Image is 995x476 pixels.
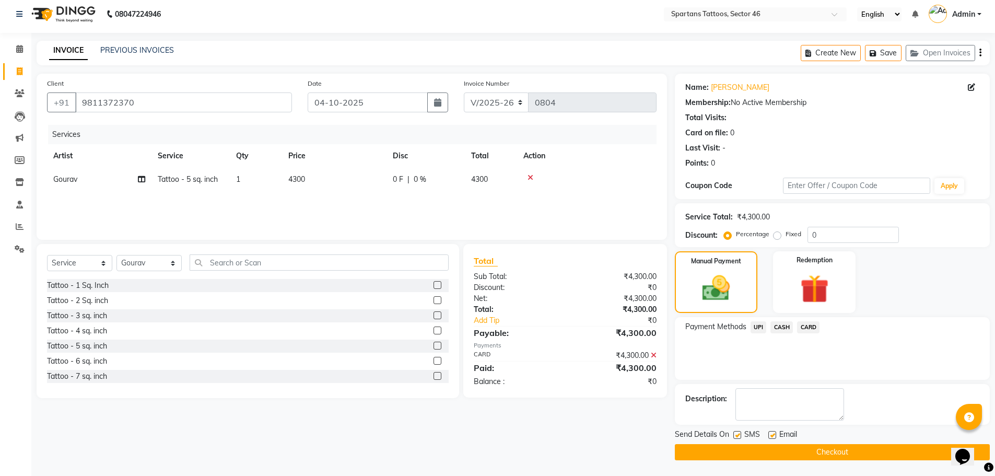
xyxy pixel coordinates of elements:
div: Name: [685,82,709,93]
div: No Active Membership [685,97,979,108]
div: ₹0 [565,282,664,293]
span: 4300 [288,175,305,184]
div: Discount: [466,282,565,293]
span: CASH [770,321,793,333]
div: 0 [730,127,734,138]
div: Discount: [685,230,718,241]
label: Manual Payment [691,257,741,266]
div: Description: [685,393,727,404]
div: Tattoo - 2 Sq. inch [47,295,108,306]
div: ₹4,300.00 [565,271,664,282]
div: Tattoo - 1 Sq. Inch [47,280,109,291]
div: ₹4,300.00 [737,212,770,223]
div: Tattoo - 3 sq. inch [47,310,107,321]
div: Sub Total: [466,271,565,282]
a: INVOICE [49,41,88,60]
span: Tattoo - 5 sq. inch [158,175,218,184]
button: Create New [801,45,861,61]
div: ₹4,300.00 [565,327,664,339]
th: Price [282,144,387,168]
span: 1 [236,175,240,184]
div: Total Visits: [685,112,727,123]
div: ₹4,300.00 [565,362,664,374]
button: Checkout [675,444,990,460]
label: Date [308,79,322,88]
img: _gift.svg [791,271,838,307]
div: Coupon Code [685,180,783,191]
div: ₹0 [582,315,664,326]
div: Net: [466,293,565,304]
div: Tattoo - 4 sq. inch [47,326,107,336]
th: Total [465,144,517,168]
div: Payments [474,341,656,350]
a: [PERSON_NAME] [711,82,769,93]
div: ₹0 [565,376,664,387]
div: 0 [711,158,715,169]
label: Redemption [797,256,833,265]
span: SMS [744,429,760,442]
span: 4300 [471,175,488,184]
div: Tattoo - 7 sq. inch [47,371,107,382]
div: CARD [466,350,565,361]
div: Points: [685,158,709,169]
span: Admin [952,9,975,20]
span: CARD [797,321,820,333]
div: Tattoo - 5 sq. inch [47,341,107,352]
input: Search by Name/Mobile/Email/Code [75,92,292,112]
img: _cash.svg [694,272,739,304]
input: Search or Scan [190,254,449,271]
div: ₹4,300.00 [565,293,664,304]
th: Qty [230,144,282,168]
input: Enter Offer / Coupon Code [783,178,930,194]
span: UPI [751,321,767,333]
th: Action [517,144,657,168]
img: Admin [929,5,947,23]
div: Balance : [466,376,565,387]
iframe: chat widget [951,434,985,466]
div: Total: [466,304,565,315]
div: Paid: [466,362,565,374]
span: Send Details On [675,429,729,442]
div: Services [48,125,664,144]
button: Apply [934,178,964,194]
a: PREVIOUS INVOICES [100,45,174,55]
div: Card on file: [685,127,728,138]
div: - [722,143,725,154]
span: Payment Methods [685,321,746,332]
span: 0 % [414,174,426,185]
label: Invoice Number [464,79,509,88]
a: Add Tip [466,315,581,326]
span: Total [474,256,498,266]
span: Gourav [53,175,77,184]
div: Payable: [466,327,565,339]
label: Percentage [736,229,769,239]
div: Last Visit: [685,143,720,154]
button: Save [865,45,902,61]
div: ₹4,300.00 [565,350,664,361]
span: Email [779,429,797,442]
div: ₹4,300.00 [565,304,664,315]
th: Service [151,144,230,168]
th: Artist [47,144,151,168]
div: Membership: [685,97,731,108]
div: Tattoo - 6 sq. inch [47,356,107,367]
label: Client [47,79,64,88]
span: | [407,174,409,185]
th: Disc [387,144,465,168]
button: +91 [47,92,76,112]
span: 0 F [393,174,403,185]
button: Open Invoices [906,45,975,61]
div: Service Total: [685,212,733,223]
label: Fixed [786,229,801,239]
